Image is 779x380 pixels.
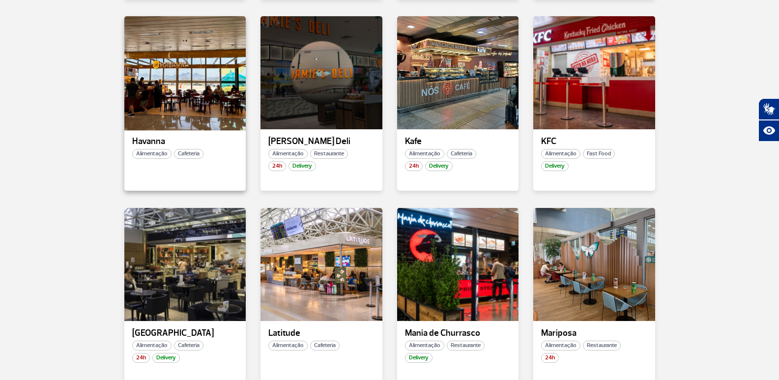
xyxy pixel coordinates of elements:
p: Kafe [405,137,511,146]
span: Alimentação [541,149,580,159]
span: Alimentação [405,149,444,159]
span: Delivery [152,353,180,363]
button: Abrir tradutor de língua de sinais. [758,98,779,120]
span: Alimentação [132,341,172,351]
span: Restaurante [310,149,348,159]
span: Fast Food [583,149,615,159]
span: Alimentação [132,149,172,159]
span: 24h [405,161,423,171]
span: 24h [268,161,286,171]
p: [GEOGRAPHIC_DATA] [132,328,238,338]
span: Cafeteria [310,341,340,351]
button: Abrir recursos assistivos. [758,120,779,142]
p: Havanna [132,137,238,146]
span: Cafeteria [174,341,203,351]
span: Cafeteria [174,149,203,159]
span: Delivery [425,161,453,171]
p: Mariposa [541,328,647,338]
span: Delivery [541,161,569,171]
span: Alimentação [268,149,308,159]
div: Plugin de acessibilidade da Hand Talk. [758,98,779,142]
p: [PERSON_NAME] Deli [268,137,375,146]
span: Alimentação [541,341,580,351]
span: Cafeteria [447,149,476,159]
span: Alimentação [405,341,444,351]
span: Delivery [289,161,316,171]
span: Restaurante [583,341,621,351]
p: Mania de Churrasco [405,328,511,338]
span: 24h [541,353,559,363]
span: 24h [132,353,150,363]
span: Delivery [405,353,433,363]
p: KFC [541,137,647,146]
p: Latitude [268,328,375,338]
span: Alimentação [268,341,308,351]
span: Restaurante [447,341,485,351]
